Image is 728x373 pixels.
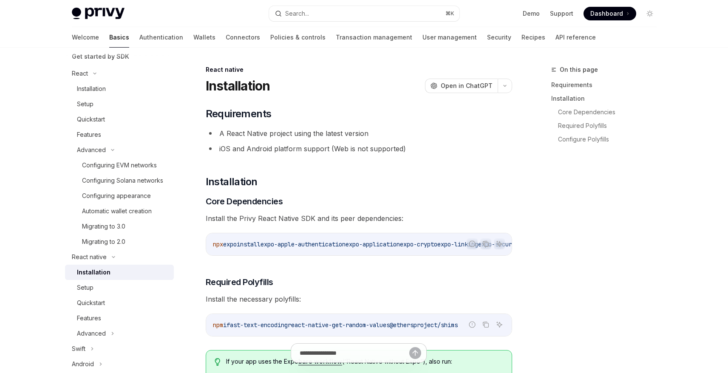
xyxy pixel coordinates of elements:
[206,175,258,189] span: Installation
[72,252,107,262] div: React native
[523,9,540,18] a: Demo
[77,145,106,155] div: Advanced
[467,319,478,330] button: Report incorrect code
[494,238,505,249] button: Ask AI
[82,237,125,247] div: Migrating to 2.0
[550,9,573,18] a: Support
[521,27,545,48] a: Recipes
[590,9,623,18] span: Dashboard
[65,158,174,173] a: Configuring EVM networks
[206,293,512,305] span: Install the necessary polyfills:
[213,321,223,329] span: npm
[584,7,636,20] a: Dashboard
[109,27,129,48] a: Basics
[139,27,183,48] a: Authentication
[72,68,88,79] div: React
[65,112,174,127] a: Quickstart
[77,298,105,308] div: Quickstart
[480,319,491,330] button: Copy the contents from the code block
[206,127,512,139] li: A React Native project using the latest version
[551,78,663,92] a: Requirements
[82,160,157,170] div: Configuring EVM networks
[206,78,270,93] h1: Installation
[206,276,273,288] span: Required Polyfills
[206,65,512,74] div: React native
[77,130,101,140] div: Features
[65,311,174,326] a: Features
[558,133,663,146] a: Configure Polyfills
[555,27,596,48] a: API reference
[206,212,512,224] span: Install the Privy React Native SDK and its peer dependencies:
[643,7,657,20] button: Toggle dark mode
[65,219,174,234] a: Migrating to 3.0
[72,27,99,48] a: Welcome
[65,188,174,203] a: Configuring appearance
[223,240,237,248] span: expo
[65,127,174,142] a: Features
[336,27,412,48] a: Transaction management
[441,82,493,90] span: Open in ChatGPT
[65,173,174,188] a: Configuring Solana networks
[206,195,283,207] span: Core Dependencies
[261,240,346,248] span: expo-apple-authentication
[65,234,174,249] a: Migrating to 2.0
[467,238,478,249] button: Report incorrect code
[206,107,272,121] span: Requirements
[400,240,437,248] span: expo-crypto
[77,114,105,124] div: Quickstart
[77,99,93,109] div: Setup
[72,359,94,369] div: Android
[390,321,458,329] span: @ethersproject/shims
[487,27,511,48] a: Security
[346,240,400,248] span: expo-application
[65,203,174,219] a: Automatic wallet creation
[77,283,93,293] div: Setup
[77,328,106,339] div: Advanced
[237,240,261,248] span: install
[270,27,326,48] a: Policies & controls
[65,96,174,112] a: Setup
[285,8,309,19] div: Search...
[288,321,390,329] span: react-native-get-random-values
[65,295,174,311] a: Quickstart
[77,313,101,323] div: Features
[193,27,215,48] a: Wallets
[65,265,174,280] a: Installation
[409,347,421,359] button: Send message
[82,221,125,232] div: Migrating to 3.0
[560,65,598,75] span: On this page
[551,92,663,105] a: Installation
[223,321,227,329] span: i
[437,240,478,248] span: expo-linking
[213,240,223,248] span: npx
[77,267,110,277] div: Installation
[558,119,663,133] a: Required Polyfills
[65,81,174,96] a: Installation
[206,143,512,155] li: iOS and Android platform support (Web is not supported)
[425,79,498,93] button: Open in ChatGPT
[72,8,125,20] img: light logo
[445,10,454,17] span: ⌘ K
[65,280,174,295] a: Setup
[480,238,491,249] button: Copy the contents from the code block
[82,175,163,186] div: Configuring Solana networks
[226,27,260,48] a: Connectors
[77,84,106,94] div: Installation
[478,240,536,248] span: expo-secure-store
[227,321,288,329] span: fast-text-encoding
[422,27,477,48] a: User management
[82,191,151,201] div: Configuring appearance
[494,319,505,330] button: Ask AI
[269,6,459,21] button: Search...⌘K
[72,344,85,354] div: Swift
[558,105,663,119] a: Core Dependencies
[82,206,152,216] div: Automatic wallet creation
